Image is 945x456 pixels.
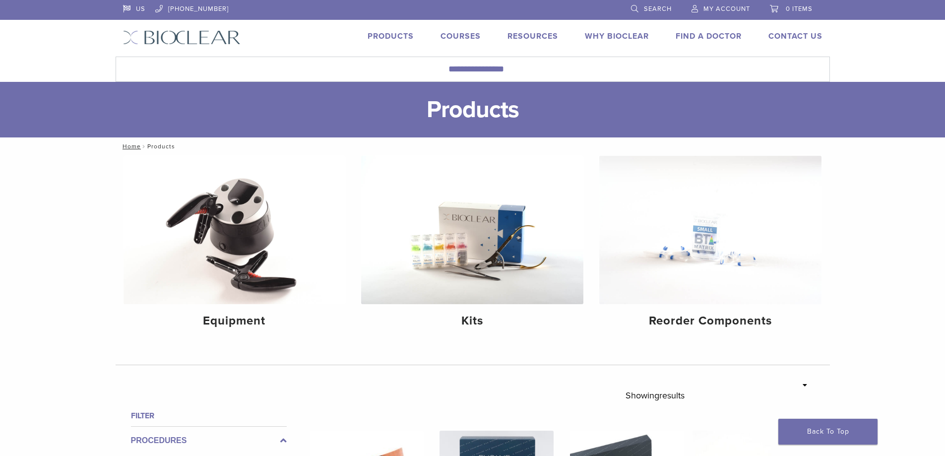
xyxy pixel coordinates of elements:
[599,156,821,304] img: Reorder Components
[441,31,481,41] a: Courses
[507,31,558,41] a: Resources
[585,31,649,41] a: Why Bioclear
[141,144,147,149] span: /
[131,312,338,330] h4: Equipment
[368,31,414,41] a: Products
[768,31,822,41] a: Contact Us
[607,312,814,330] h4: Reorder Components
[626,385,685,406] p: Showing results
[116,137,830,155] nav: Products
[703,5,750,13] span: My Account
[361,156,583,336] a: Kits
[131,410,287,422] h4: Filter
[123,30,241,45] img: Bioclear
[644,5,672,13] span: Search
[131,435,287,447] label: Procedures
[369,312,575,330] h4: Kits
[786,5,813,13] span: 0 items
[120,143,141,150] a: Home
[361,156,583,304] img: Kits
[124,156,346,336] a: Equipment
[599,156,821,336] a: Reorder Components
[676,31,742,41] a: Find A Doctor
[778,419,878,445] a: Back To Top
[124,156,346,304] img: Equipment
